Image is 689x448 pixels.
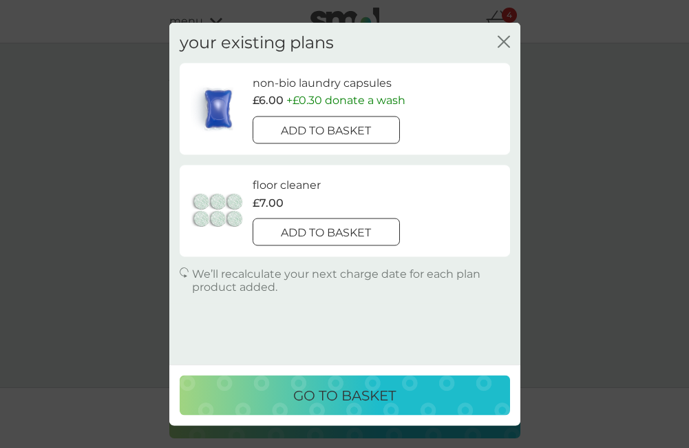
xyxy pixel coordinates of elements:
[281,224,371,242] p: add to basket
[253,92,405,110] p: £6.00
[253,74,392,92] p: non-bio laundry capsules
[253,194,284,212] p: £7.00
[253,176,321,194] p: floor cleaner
[253,116,401,143] button: add to basket
[180,33,334,53] h2: your existing plans
[286,94,405,107] span: + £0.30 donate a wash
[192,267,510,294] p: We’ll recalculate your next charge date for each plan product added.
[498,36,510,50] button: close
[180,376,510,416] button: go to basket
[281,121,371,139] p: add to basket
[293,385,396,407] p: go to basket
[253,218,401,246] button: add to basket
